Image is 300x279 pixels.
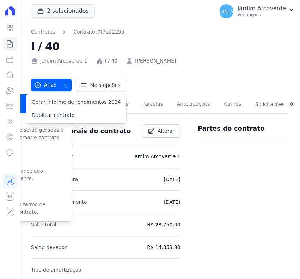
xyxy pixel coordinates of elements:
p: Ver opções [238,12,286,18]
span: Alterar [158,127,175,135]
p: Saldo devedor [31,243,67,251]
a: I / 40 [105,57,118,65]
a: Antecipações [176,95,212,114]
a: Contratos [31,28,55,36]
a: Gerar informe de rendimentos 2024 [26,96,127,109]
p: Tipo de amortização [31,266,81,274]
a: Solicitações0 [254,95,297,114]
button: [PERSON_NAME] Jardim Arcoverde Ver opções [214,1,300,21]
a: Contrato #f7b2225d [73,28,124,36]
span: [PERSON_NAME] [206,9,246,14]
p: R$ 28.750,00 [147,220,180,229]
div: Solicitações [255,101,296,108]
p: Jardim Arcoverde [238,5,286,12]
a: [PERSON_NAME] [135,57,176,65]
p: [DATE] [164,198,180,206]
a: Carnês [222,95,243,114]
div: Jardim Arcoverde 1 [31,57,87,65]
nav: Breadcrumb [31,28,289,36]
h3: Partes do contrato [198,124,265,133]
a: Mais opções [76,79,127,91]
p: R$ 14.853,80 [147,243,180,251]
p: Valor total [31,220,56,229]
a: Alterar [143,124,180,138]
span: Mais opções [90,82,121,89]
span: Ativo [34,79,57,91]
div: 0 [287,101,296,108]
button: 2 selecionados [31,4,95,18]
button: Ativo [31,79,72,91]
nav: Breadcrumb [31,28,124,36]
h2: I / 40 [31,38,289,54]
p: Jardim Arcoverde 1 [133,152,180,161]
a: Parcelas [141,95,164,114]
h3: Detalhes gerais do contrato [31,127,131,135]
p: [DATE] [164,175,180,184]
a: Duplicar contrato [26,109,127,122]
